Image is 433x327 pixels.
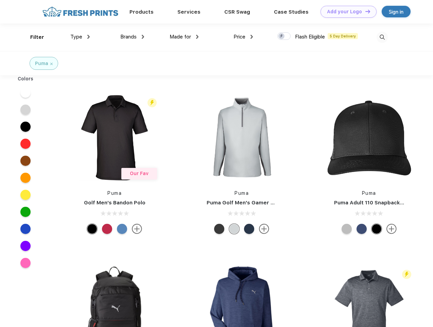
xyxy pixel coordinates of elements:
[233,34,245,40] span: Price
[130,171,149,176] span: Our Fav
[371,224,382,234] div: Pma Blk Pma Blk
[328,33,358,39] span: 5 Day Delivery
[377,32,388,43] img: desktop_search.svg
[386,224,397,234] img: more.svg
[40,6,120,18] img: fo%20logo%202.webp
[214,224,224,234] div: Puma Black
[170,34,191,40] span: Made for
[107,190,122,196] a: Puma
[30,33,44,41] div: Filter
[229,224,239,234] div: High Rise
[196,35,198,39] img: dropdown.png
[102,224,112,234] div: Ski Patrol
[357,224,367,234] div: Peacoat Qut Shd
[69,92,160,183] img: func=resize&h=266
[87,35,90,39] img: dropdown.png
[13,75,39,82] div: Colors
[259,224,269,234] img: more.svg
[327,9,362,15] div: Add your Logo
[117,224,127,234] div: Lake Blue
[84,200,145,206] a: Golf Men's Bandon Polo
[250,35,253,39] img: dropdown.png
[342,224,352,234] div: Quarry with Brt Whit
[362,190,376,196] a: Puma
[132,224,142,234] img: more.svg
[50,63,53,65] img: filter_cancel.svg
[177,9,201,15] a: Services
[244,224,254,234] div: Navy Blazer
[207,200,314,206] a: Puma Golf Men's Gamer Golf Quarter-Zip
[382,6,411,17] a: Sign in
[148,98,157,107] img: flash_active_toggle.svg
[129,9,154,15] a: Products
[120,34,137,40] span: Brands
[295,34,325,40] span: Flash Eligible
[87,224,97,234] div: Puma Black
[235,190,249,196] a: Puma
[196,92,287,183] img: func=resize&h=266
[224,9,250,15] a: CSR Swag
[402,270,411,279] img: flash_active_toggle.svg
[142,35,144,39] img: dropdown.png
[35,60,48,67] div: Puma
[389,8,403,16] div: Sign in
[365,10,370,13] img: DT
[70,34,82,40] span: Type
[324,92,414,183] img: func=resize&h=266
